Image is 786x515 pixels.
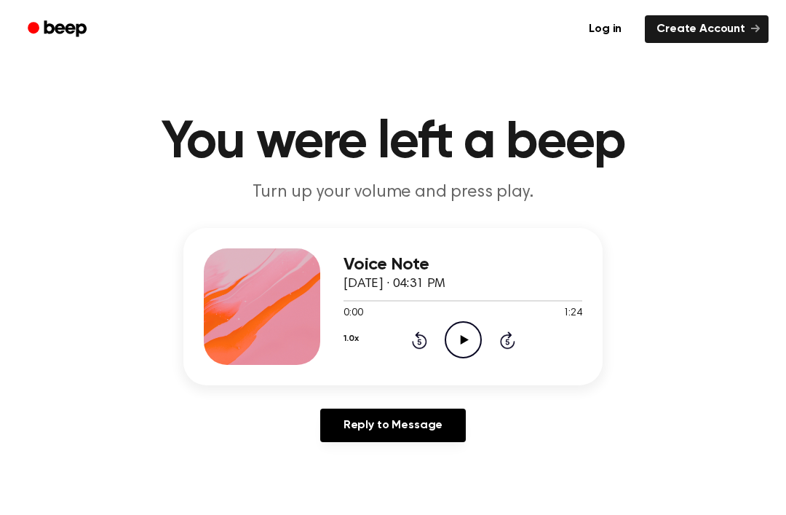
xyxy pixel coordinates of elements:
span: [DATE] · 04:31 PM [344,278,445,291]
h1: You were left a beep [20,117,766,169]
p: Turn up your volume and press play. [114,181,672,205]
span: 0:00 [344,306,362,321]
a: Beep [17,15,100,44]
button: 1.0x [344,326,358,351]
h3: Voice Note [344,255,582,275]
a: Log in [574,12,636,46]
span: 1:24 [563,306,582,321]
a: Create Account [645,15,769,43]
a: Reply to Message [320,409,466,442]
